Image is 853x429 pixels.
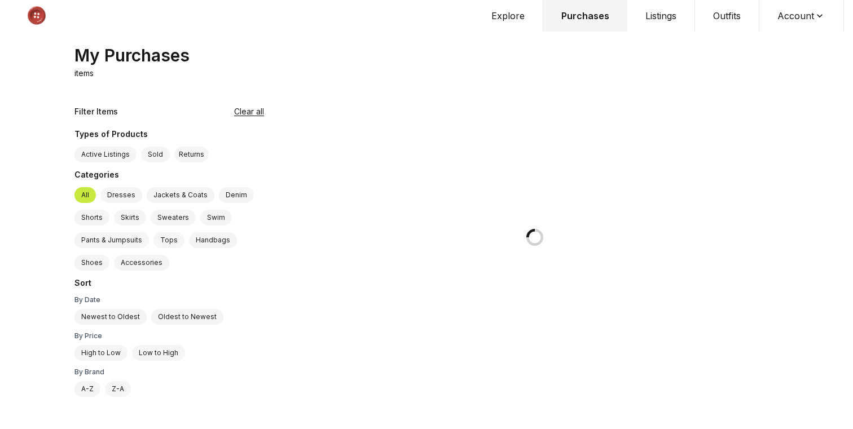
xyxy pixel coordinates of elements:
label: A-Z [74,381,100,397]
label: Sold [141,147,170,162]
label: High to Low [74,345,127,361]
label: Shoes [74,255,109,271]
label: All [74,187,96,203]
label: Shorts [74,210,109,225]
label: Skirts [114,210,146,225]
label: Z-A [105,381,131,397]
label: Sweaters [151,210,196,225]
button: Returns [174,147,209,162]
label: Low to High [132,345,185,361]
button: Clear all [234,106,264,117]
div: By Date [74,295,264,304]
label: Accessories [114,255,169,271]
label: Jackets & Coats [147,187,214,203]
label: Newest to Oldest [74,309,147,325]
label: Swim [200,210,232,225]
div: Filter Items [74,106,118,117]
label: Tops [153,232,184,248]
label: Dresses [100,187,142,203]
label: Denim [219,187,254,203]
label: Oldest to Newest [151,309,223,325]
p: items [74,68,94,79]
div: Categories [74,169,264,183]
div: By Brand [74,368,264,377]
div: Sort [74,277,264,291]
label: Handbags [189,232,237,248]
div: Types of Products [74,129,264,142]
div: By Price [74,331,264,340]
label: Active Listings [74,147,137,162]
label: Pants & Jumpsuits [74,232,149,248]
div: My Purchases [74,45,190,65]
